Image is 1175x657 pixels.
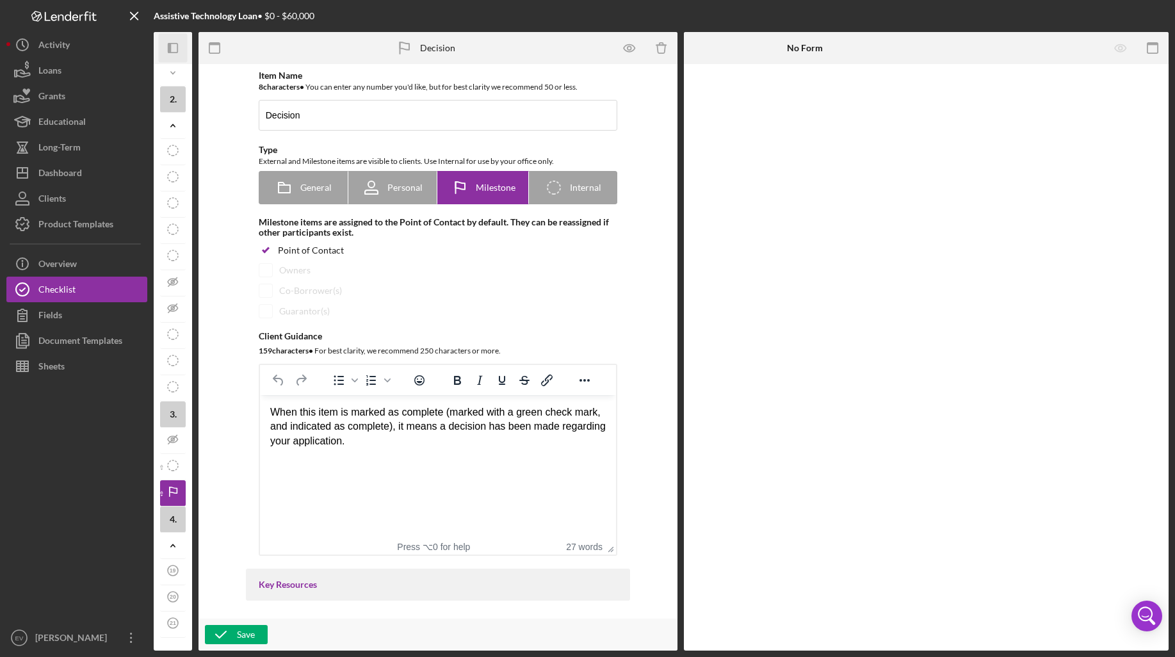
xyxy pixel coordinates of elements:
div: Educational [38,109,86,138]
div: Press the Up and Down arrow keys to resize the editor. [603,539,616,555]
div: You can enter any number you'd like, but for best clarity we recommend 50 or less. [259,81,617,93]
div: Bullet list [328,371,360,389]
div: Dashboard [38,160,82,189]
button: Document Templates [6,328,147,353]
div: Long-Term [38,134,81,163]
div: Sheets [38,353,65,382]
div: • $0 - $60,000 [154,11,314,21]
div: Clients [38,186,66,215]
div: Decision [420,43,455,53]
button: Clients [6,186,147,211]
div: Press ⌥0 for help [378,542,490,552]
button: Educational [6,109,147,134]
b: Assistive Technology Loan [154,10,257,21]
div: Overview [38,251,77,280]
span: Internal [570,182,601,193]
div: Key Resources [259,580,617,590]
button: Italic [469,371,490,389]
div: Owners [279,265,311,275]
button: Underline [491,371,513,389]
div: Open Intercom Messenger [1131,601,1162,631]
body: Rich Text Area. Press ALT-0 for help. [10,10,346,39]
span: Milestone [476,182,515,193]
button: Emojis [409,371,430,389]
button: Overview [6,251,147,277]
div: Client Guidance [259,331,617,341]
button: Product Templates [6,211,147,237]
button: Reveal or hide additional toolbar items [574,371,596,389]
div: Grants [38,83,65,112]
div: Item Name [259,70,617,81]
div: Fields [38,302,62,331]
span: 4 . [170,514,177,524]
div: Co-Borrower(s) [279,286,342,296]
div: Milestone items are assigned to the Point of Contact by default. They can be reassigned if other ... [259,217,617,238]
div: Checklist [38,277,76,305]
button: Sheets [6,353,147,379]
button: Long-Term [6,134,147,160]
iframe: Rich Text Area [260,395,616,539]
button: Grants [6,83,147,109]
b: 159 character s • [259,346,313,355]
button: Save [205,625,268,644]
div: Loans [38,58,61,86]
span: 3 . [170,409,177,419]
div: [PERSON_NAME] [32,625,115,654]
span: Personal [387,182,423,193]
button: Loans [6,58,147,83]
button: Dashboard [6,160,147,186]
div: External and Milestone items are visible to clients. Use Internal for use by your office only. [259,155,617,168]
button: 27 words [566,542,603,552]
button: Undo [268,371,289,389]
span: 2 . [170,93,177,104]
text: EV [15,635,24,642]
div: For best clarity, we recommend 250 characters or more. [259,345,617,357]
div: Document Templates [38,328,122,357]
b: 8 character s • [259,82,304,92]
div: Point of Contact [278,245,344,255]
tspan: 20 [170,594,176,601]
span: General [300,182,332,193]
div: Type [259,145,617,155]
div: Activity [38,32,70,61]
button: Activity [6,32,147,58]
div: A decision has been made regarding your application. Please log in to Lenderfit to check your sta... [10,10,346,39]
div: Numbered list [361,371,393,389]
div: Guarantor(s) [279,306,330,316]
button: Redo [290,371,312,389]
b: No Form [787,43,823,53]
button: Bold [446,371,468,389]
button: Fields [6,302,147,328]
button: Strikethrough [514,371,535,389]
tspan: 19 [170,568,176,574]
div: Save [237,625,255,644]
button: Checklist [6,277,147,302]
button: EV[PERSON_NAME] [6,625,147,651]
div: Product Templates [38,211,113,240]
tspan: 21 [170,620,176,627]
button: Insert/edit link [536,371,558,389]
